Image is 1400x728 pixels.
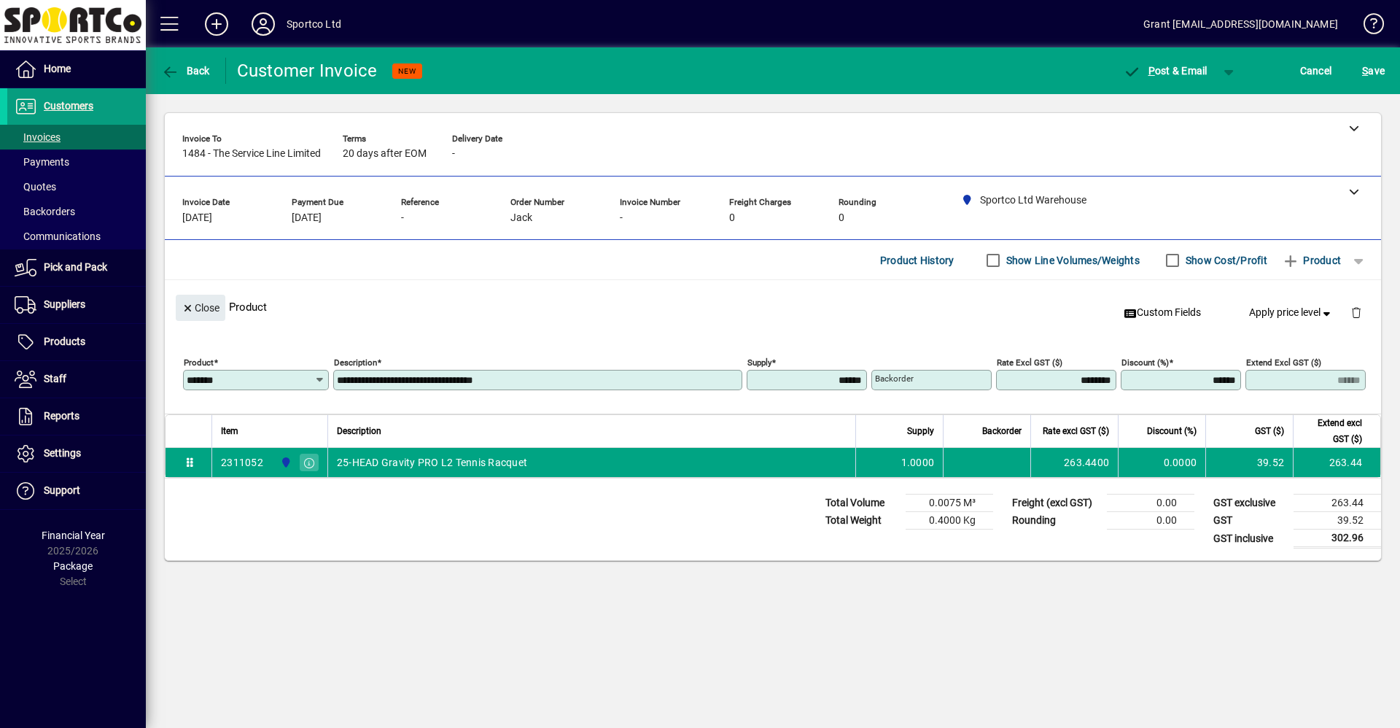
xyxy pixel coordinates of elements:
[165,280,1381,333] div: Product
[1206,495,1294,512] td: GST exclusive
[276,454,293,471] span: Sportco Ltd Warehouse
[44,298,85,310] span: Suppliers
[182,148,321,160] span: 1484 - The Service Line Limited
[44,63,71,74] span: Home
[1003,253,1140,268] label: Show Line Volumes/Weights
[874,247,960,274] button: Product History
[1302,415,1362,447] span: Extend excl GST ($)
[44,373,66,384] span: Staff
[901,455,935,470] span: 1.0000
[7,199,146,224] a: Backorders
[1116,58,1215,84] button: Post & Email
[221,455,263,470] div: 2311052
[7,361,146,398] a: Staff
[1358,58,1388,84] button: Save
[1246,357,1321,368] mat-label: Extend excl GST ($)
[1206,530,1294,548] td: GST inclusive
[182,212,212,224] span: [DATE]
[7,249,146,286] a: Pick and Pack
[1255,423,1284,439] span: GST ($)
[1353,3,1382,50] a: Knowledge Base
[452,148,455,160] span: -
[1339,306,1374,319] app-page-header-button: Delete
[1206,512,1294,530] td: GST
[7,435,146,472] a: Settings
[1123,65,1207,77] span: ost & Email
[44,336,85,347] span: Products
[221,423,238,439] span: Item
[1143,12,1338,36] div: Grant [EMAIL_ADDRESS][DOMAIN_NAME]
[1300,59,1332,82] span: Cancel
[818,512,906,530] td: Total Weight
[15,131,61,143] span: Invoices
[906,512,993,530] td: 0.4000 Kg
[620,212,623,224] span: -
[237,59,378,82] div: Customer Invoice
[193,11,240,37] button: Add
[1043,423,1109,439] span: Rate excl GST ($)
[818,495,906,512] td: Total Volume
[997,357,1062,368] mat-label: Rate excl GST ($)
[161,65,210,77] span: Back
[1339,295,1374,330] button: Delete
[1148,65,1155,77] span: P
[1362,59,1385,82] span: ave
[292,212,322,224] span: [DATE]
[1205,448,1293,477] td: 39.52
[240,11,287,37] button: Profile
[1005,512,1107,530] td: Rounding
[7,125,146,150] a: Invoices
[1293,448,1380,477] td: 263.44
[15,181,56,193] span: Quotes
[172,301,229,314] app-page-header-button: Close
[1294,495,1381,512] td: 263.44
[747,357,771,368] mat-label: Supply
[7,287,146,323] a: Suppliers
[1183,253,1267,268] label: Show Cost/Profit
[337,423,381,439] span: Description
[1294,512,1381,530] td: 39.52
[7,224,146,249] a: Communications
[42,530,105,541] span: Financial Year
[510,212,532,224] span: Jack
[7,174,146,199] a: Quotes
[1124,305,1201,320] span: Custom Fields
[44,261,107,273] span: Pick and Pack
[1005,495,1107,512] td: Freight (excl GST)
[146,58,226,84] app-page-header-button: Back
[880,249,954,272] span: Product History
[7,473,146,509] a: Support
[1362,65,1368,77] span: S
[982,423,1022,439] span: Backorder
[1107,495,1194,512] td: 0.00
[1275,247,1348,274] button: Product
[7,398,146,435] a: Reports
[334,357,377,368] mat-label: Description
[729,212,735,224] span: 0
[1249,305,1334,320] span: Apply price level
[343,148,427,160] span: 20 days after EOM
[44,410,79,422] span: Reports
[44,447,81,459] span: Settings
[182,296,219,320] span: Close
[1243,300,1339,326] button: Apply price level
[1118,300,1207,326] button: Custom Fields
[1282,249,1341,272] span: Product
[7,324,146,360] a: Products
[1296,58,1336,84] button: Cancel
[1118,448,1205,477] td: 0.0000
[53,560,93,572] span: Package
[7,150,146,174] a: Payments
[157,58,214,84] button: Back
[44,484,80,496] span: Support
[176,295,225,321] button: Close
[1147,423,1197,439] span: Discount (%)
[15,231,101,242] span: Communications
[907,423,934,439] span: Supply
[1107,512,1194,530] td: 0.00
[1121,357,1169,368] mat-label: Discount (%)
[184,357,214,368] mat-label: Product
[337,455,527,470] span: 25-HEAD Gravity PRO L2 Tennis Racquet
[839,212,844,224] span: 0
[1294,530,1381,548] td: 302.96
